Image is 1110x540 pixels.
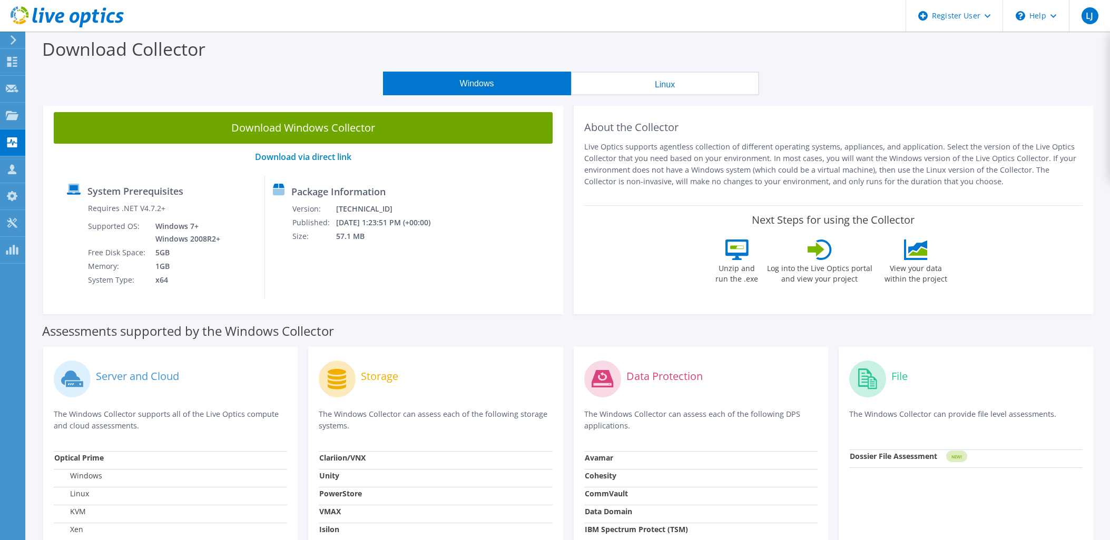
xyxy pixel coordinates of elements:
label: Xen [54,524,83,535]
h2: About the Collector [584,121,1083,134]
strong: PowerStore [319,488,362,498]
td: System Type: [87,273,148,287]
a: Download Windows Collector [54,112,553,144]
tspan: NEW! [951,454,961,459]
strong: Dossier File Assessment [850,451,937,461]
label: Assessments supported by the Windows Collector [42,326,334,336]
label: System Prerequisites [87,186,183,196]
td: [TECHNICAL_ID] [336,202,445,216]
strong: Clariion/VNX [319,453,366,463]
label: Storage [361,371,398,382]
strong: Isilon [319,524,339,534]
label: Next Steps for using the Collector [752,214,915,226]
label: File [891,371,908,382]
label: Linux [54,488,89,499]
td: Memory: [87,259,148,273]
p: The Windows Collector can assess each of the following storage systems. [319,408,552,432]
td: Published: [292,216,336,229]
p: The Windows Collector can assess each of the following DPS applications. [584,408,818,432]
strong: Avamar [585,453,613,463]
strong: VMAX [319,506,341,516]
td: Size: [292,229,336,243]
label: Unzip and run the .exe [713,260,761,284]
span: LJ [1082,7,1098,24]
strong: Data Domain [585,506,632,516]
td: 1GB [148,259,222,273]
td: [DATE] 1:23:51 PM (+00:00) [336,216,445,229]
strong: CommVault [585,488,628,498]
td: x64 [148,273,222,287]
label: KVM [54,506,86,517]
label: Log into the Live Optics portal and view your project [767,260,873,284]
p: Live Optics supports agentless collection of different operating systems, appliances, and applica... [584,141,1083,187]
label: Windows [54,471,102,481]
strong: IBM Spectrum Protect (TSM) [585,524,688,534]
strong: Optical Prime [54,453,104,463]
td: 57.1 MB [336,229,445,243]
strong: Unity [319,471,339,481]
td: Version: [292,202,336,216]
td: 5GB [148,246,222,259]
p: The Windows Collector supports all of the Live Optics compute and cloud assessments. [54,408,287,432]
p: The Windows Collector can provide file level assessments. [849,408,1083,430]
td: Supported OS: [87,219,148,246]
label: Data Protection [626,371,703,382]
svg: \n [1016,11,1025,21]
button: Linux [571,72,759,95]
label: Download Collector [42,37,205,61]
a: Download via direct link [255,151,351,163]
label: Package Information [291,186,386,197]
label: Requires .NET V4.7.2+ [88,203,165,214]
button: Windows [383,72,571,95]
td: Free Disk Space: [87,246,148,259]
td: Windows 7+ Windows 2008R2+ [148,219,222,246]
strong: Cohesity [585,471,616,481]
label: View your data within the project [878,260,954,284]
label: Server and Cloud [96,371,179,382]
